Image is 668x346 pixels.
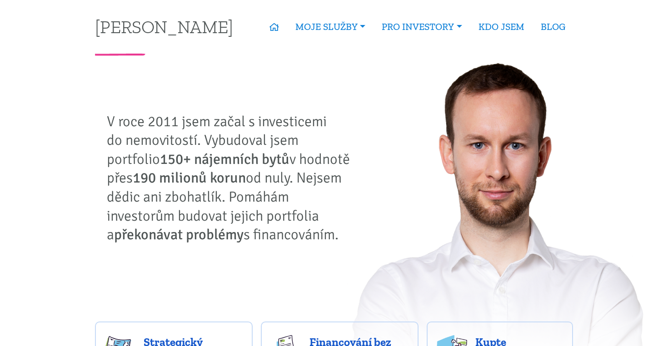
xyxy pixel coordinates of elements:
p: V roce 2011 jsem začal s investicemi do nemovitostí. Vybudoval jsem portfolio v hodnotě přes od n... [107,112,357,244]
a: MOJE SLUŽBY [287,16,374,37]
a: [PERSON_NAME] [95,18,233,35]
strong: překonávat problémy [114,226,244,243]
a: BLOG [533,16,573,37]
strong: 150+ nájemních bytů [160,150,289,168]
a: PRO INVESTORY [374,16,470,37]
a: KDO JSEM [470,16,533,37]
strong: 190 milionů korun [133,169,246,187]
